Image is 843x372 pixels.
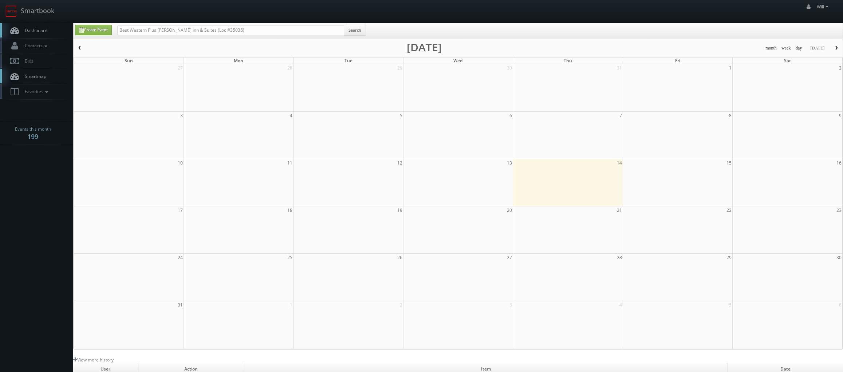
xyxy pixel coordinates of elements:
[399,301,403,309] span: 2
[793,44,805,53] button: day
[506,64,513,72] span: 30
[21,88,50,95] span: Favorites
[21,58,34,64] span: Bids
[838,64,842,72] span: 2
[407,44,442,51] h2: [DATE]
[399,112,403,119] span: 5
[5,5,17,17] img: smartbook-logo.png
[836,159,842,167] span: 16
[289,112,293,119] span: 4
[808,44,827,53] button: [DATE]
[564,58,572,64] span: Thu
[728,64,732,72] span: 1
[21,27,47,33] span: Dashboard
[397,159,403,167] span: 12
[728,301,732,309] span: 5
[675,58,680,64] span: Fri
[728,112,732,119] span: 8
[289,301,293,309] span: 1
[619,112,623,119] span: 7
[180,112,184,119] span: 3
[177,206,184,214] span: 17
[836,206,842,214] span: 23
[616,159,623,167] span: 14
[836,254,842,261] span: 30
[75,25,112,35] a: Create Event
[838,301,842,309] span: 6
[287,206,293,214] span: 18
[177,301,184,309] span: 31
[784,58,791,64] span: Sat
[177,64,184,72] span: 27
[177,254,184,261] span: 24
[817,4,831,10] span: Will
[616,206,623,214] span: 21
[234,58,243,64] span: Mon
[616,64,623,72] span: 31
[619,301,623,309] span: 4
[344,58,352,64] span: Tue
[453,58,462,64] span: Wed
[287,64,293,72] span: 28
[726,159,732,167] span: 15
[397,254,403,261] span: 26
[838,112,842,119] span: 9
[506,206,513,214] span: 20
[287,159,293,167] span: 11
[509,301,513,309] span: 3
[397,64,403,72] span: 29
[344,25,366,36] button: Search
[726,206,732,214] span: 22
[506,159,513,167] span: 13
[125,58,133,64] span: Sun
[616,254,623,261] span: 28
[763,44,779,53] button: month
[21,43,49,49] span: Contacts
[779,44,793,53] button: week
[15,126,51,133] span: Events this month
[397,206,403,214] span: 19
[506,254,513,261] span: 27
[177,159,184,167] span: 10
[21,73,46,79] span: Smartmap
[117,25,344,35] input: Search for Events
[509,112,513,119] span: 6
[73,357,114,363] a: View more history
[287,254,293,261] span: 25
[27,132,38,141] strong: 199
[726,254,732,261] span: 29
